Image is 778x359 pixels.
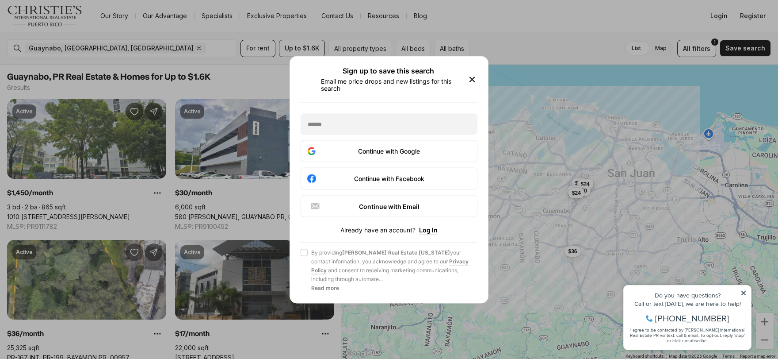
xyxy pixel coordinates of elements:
button: Continue with Email [301,195,477,217]
div: Continue with Google [306,146,472,156]
span: I agree to be contacted by [PERSON_NAME] International Real Estate PR via text, call & email. To ... [11,54,126,71]
button: Continue with Facebook [301,167,477,189]
b: [PERSON_NAME] Real Estate [US_STATE] [342,249,450,255]
div: Continue with Facebook [306,173,472,184]
a: Privacy Policy [311,258,469,273]
div: Call or text [DATE], we are here to help! [9,28,128,35]
p: Email me price drops and new listings for this search [321,77,456,92]
span: [PHONE_NUMBER] [36,42,110,50]
span: Already have an account? [340,226,416,233]
div: Do you have questions? [9,20,128,26]
button: Continue with Google [301,140,477,162]
h2: Sign up to save this search [343,67,434,74]
div: Continue with Email [310,201,468,211]
span: By providing your contact information, you acknowledge and agree to our and consent to receiving ... [311,248,477,283]
button: Log In [419,226,438,233]
b: Read more [311,284,339,291]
